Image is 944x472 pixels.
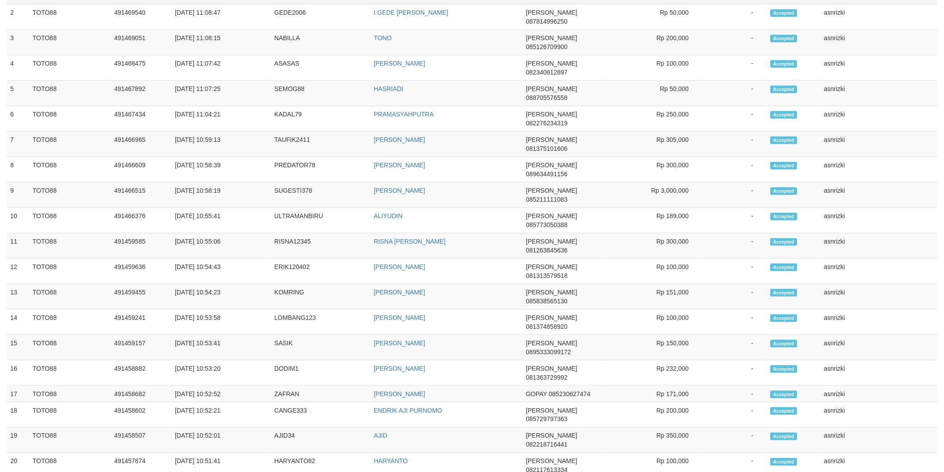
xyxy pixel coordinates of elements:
[374,390,425,397] a: [PERSON_NAME]
[526,196,567,203] span: Copy 085211111083 to clipboard
[526,69,567,76] span: Copy 082340812897 to clipboard
[111,233,171,259] td: 491459585
[702,182,767,208] td: -
[171,132,271,157] td: [DATE] 10:59:13
[770,365,797,373] span: Accepted
[770,213,797,220] span: Accepted
[605,182,702,208] td: Rp 3,000,000
[702,106,767,132] td: -
[111,360,171,386] td: 491458882
[770,86,797,93] span: Accepted
[820,402,937,428] td: asnrizki
[770,35,797,42] span: Accepted
[171,428,271,453] td: [DATE] 10:52:01
[111,402,171,428] td: 491458602
[702,335,767,360] td: -
[526,238,577,245] span: [PERSON_NAME]
[7,284,29,310] td: 13
[111,182,171,208] td: 491466515
[605,310,702,335] td: Rp 100,000
[111,335,171,360] td: 491459157
[171,55,271,81] td: [DATE] 11:07:42
[7,335,29,360] td: 15
[526,441,567,448] span: Copy 082218716441 to clipboard
[171,402,271,428] td: [DATE] 10:52:21
[111,310,171,335] td: 491459241
[374,289,425,296] a: [PERSON_NAME]
[526,212,577,219] span: [PERSON_NAME]
[29,132,111,157] td: TOTO88
[171,310,271,335] td: [DATE] 10:53:58
[526,43,567,50] span: Copy 085126709900 to clipboard
[271,30,370,55] td: NABILLA
[820,310,937,335] td: asnrizki
[820,284,937,310] td: asnrizki
[770,433,797,440] span: Accepted
[820,259,937,284] td: asnrizki
[702,233,767,259] td: -
[271,132,370,157] td: TAUFIK2411
[374,263,425,270] a: [PERSON_NAME]
[702,386,767,402] td: -
[605,106,702,132] td: Rp 250,000
[29,310,111,335] td: TOTO88
[271,360,370,386] td: DODIM1
[770,9,797,17] span: Accepted
[605,157,702,182] td: Rp 300,000
[526,390,547,397] span: GOPAY
[271,402,370,428] td: CANGE333
[526,136,577,143] span: [PERSON_NAME]
[7,428,29,453] td: 19
[271,284,370,310] td: KOMRING
[526,85,577,92] span: [PERSON_NAME]
[820,132,937,157] td: asnrizki
[770,60,797,68] span: Accepted
[111,157,171,182] td: 491466609
[374,458,408,465] a: HARYANTO
[702,55,767,81] td: -
[770,187,797,195] span: Accepted
[271,386,370,402] td: ZAFRAN
[702,208,767,233] td: -
[820,55,937,81] td: asnrizki
[171,386,271,402] td: [DATE] 10:52:52
[374,136,425,143] a: [PERSON_NAME]
[171,335,271,360] td: [DATE] 10:53:41
[7,182,29,208] td: 9
[271,428,370,453] td: AJID34
[7,259,29,284] td: 12
[549,390,590,397] span: Copy 085230627474 to clipboard
[374,238,446,245] a: RISNA [PERSON_NAME]
[526,263,577,270] span: [PERSON_NAME]
[526,145,567,152] span: Copy 081375101606 to clipboard
[29,259,111,284] td: TOTO88
[7,360,29,386] td: 16
[7,157,29,182] td: 8
[29,30,111,55] td: TOTO88
[702,259,767,284] td: -
[526,323,567,330] span: Copy 081374858920 to clipboard
[770,458,797,466] span: Accepted
[702,284,767,310] td: -
[605,30,702,55] td: Rp 200,000
[526,374,567,381] span: Copy 081363729992 to clipboard
[374,314,425,321] a: [PERSON_NAME]
[271,55,370,81] td: ASASAS
[526,60,577,67] span: [PERSON_NAME]
[374,85,403,92] a: HASRIADI
[29,106,111,132] td: TOTO88
[171,259,271,284] td: [DATE] 10:54:43
[605,55,702,81] td: Rp 100,000
[702,402,767,428] td: -
[374,212,403,219] a: ALIYUDIN
[605,402,702,428] td: Rp 200,000
[770,407,797,415] span: Accepted
[820,386,937,402] td: asnrizki
[605,233,702,259] td: Rp 300,000
[271,233,370,259] td: RISNA12345
[171,360,271,386] td: [DATE] 10:53:20
[702,360,767,386] td: -
[29,233,111,259] td: TOTO88
[111,30,171,55] td: 491469051
[271,4,370,30] td: GEDE2006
